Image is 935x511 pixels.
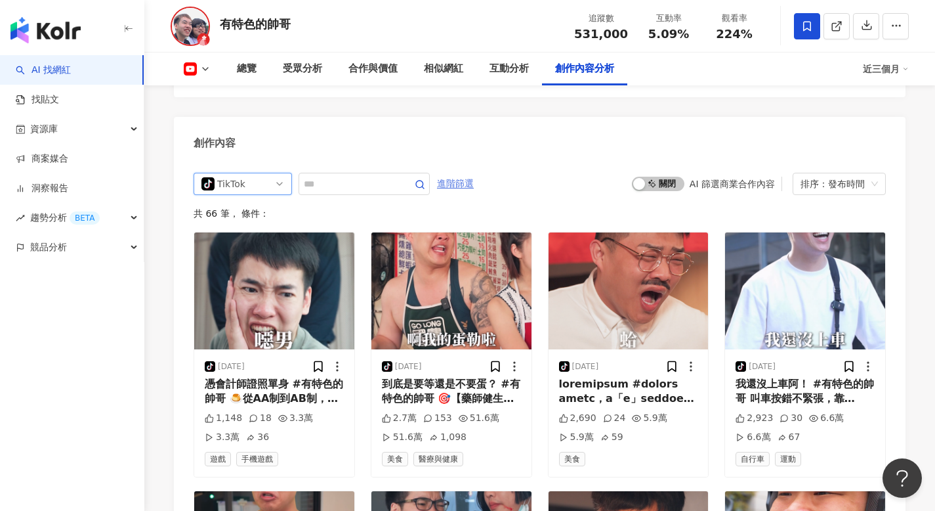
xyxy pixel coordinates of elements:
div: 51.6萬 [459,412,499,425]
div: 2.7萬 [382,412,417,425]
div: 2,690 [559,412,596,425]
span: 美食 [382,452,408,466]
div: 30 [779,412,802,425]
span: 遊戲 [205,452,231,466]
div: 我還沒上車阿！ #有特色的帥哥 叫車按錯不緊張，靠55688多元順利解決🤣 55688多元直接幫你把麻煩變簡單： ✔️ 一鍵叫車，不怕迷路 ✔️ 24小時客服，隨Call隨到 ✔️ 尖峰時段不加... [736,377,875,407]
div: loremipsum #dolors ametc，a「e」seddoe temporinc， utlaboreetdolo⚡？ magnaaliq，enimadmi😍。 🐂veniam｜🦞qui... [559,377,698,407]
div: 3.3萬 [205,431,239,444]
div: 創作內容分析 [555,61,614,77]
div: 合作與價值 [348,61,398,77]
span: 運動 [775,452,801,466]
span: 5.09% [648,28,689,41]
div: BETA [70,211,100,225]
img: post-image [725,233,885,349]
div: 互動率 [644,12,694,25]
div: 51.6萬 [382,431,423,444]
span: 進階篩選 [437,173,474,194]
a: 找貼文 [16,93,59,106]
div: 5.9萬 [632,412,667,425]
div: 觀看率 [709,12,759,25]
span: 224% [716,28,753,41]
div: [DATE] [395,361,422,372]
div: 到底是要等還是不要蛋？ #有特色的帥哥 🎯【藥師健生活莓日C】你的日常元氣，從一顆開始。 🌱天然來源：嚴選西印度櫻桃天然萃取維生素C來源 ✨七種莓果萃取，綜合吸收多樣營養素 💪一顆就能補充100... [382,377,521,407]
div: 追蹤數 [574,12,628,25]
div: 59 [600,431,623,444]
div: 創作內容 [194,136,236,150]
div: 6.6萬 [809,412,844,425]
div: 受眾分析 [283,61,322,77]
div: 6.6萬 [736,431,770,444]
img: post-image [549,233,709,349]
div: TikTok [217,173,260,194]
span: 手機遊戲 [236,452,278,466]
span: 趨勢分析 [30,203,100,233]
span: 醫療與健康 [413,452,463,466]
div: 總覽 [237,61,257,77]
div: 近三個月 [863,58,909,79]
span: rise [16,213,25,223]
div: 1,148 [205,412,242,425]
div: 18 [249,412,272,425]
span: 資源庫 [30,114,58,144]
div: 3.3萬 [278,412,313,425]
span: 競品分析 [30,233,67,262]
div: 憑會計師證照單身 #有特色的帥哥 🍮從AA制到AB制，雙人合作才是[PERSON_NAME]！ 《發條特攻隊》 這款雙人合作飛行射擊手遊，不只可以隨機匹配路人 還能和好友一起衝關，在槍林彈雨中互... [205,377,344,407]
a: 商案媒合 [16,152,68,166]
div: 排序：發布時間 [800,173,866,194]
div: 67 [778,431,800,444]
div: 互動分析 [489,61,529,77]
button: 進階篩選 [436,173,474,194]
div: 共 66 筆 ， 條件： [194,208,886,219]
span: 自行車 [736,452,770,466]
div: 2,923 [736,412,773,425]
div: [DATE] [218,361,245,372]
img: post-image [194,233,354,349]
div: 36 [246,431,269,444]
div: AI 篩選商業合作內容 [690,179,775,189]
img: KOL Avatar [171,7,210,46]
div: 153 [423,412,452,425]
iframe: Help Scout Beacon - Open [883,458,922,498]
div: 有特色的帥哥 [220,16,291,32]
span: 531,000 [574,27,628,41]
div: [DATE] [572,361,599,372]
div: [DATE] [749,361,776,372]
img: logo [10,17,81,43]
div: 相似網紅 [424,61,463,77]
div: 5.9萬 [559,431,594,444]
a: searchAI 找網紅 [16,64,71,77]
img: post-image [371,233,531,349]
div: 1,098 [429,431,467,444]
span: 美食 [559,452,585,466]
div: 24 [603,412,626,425]
a: 洞察報告 [16,182,68,195]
